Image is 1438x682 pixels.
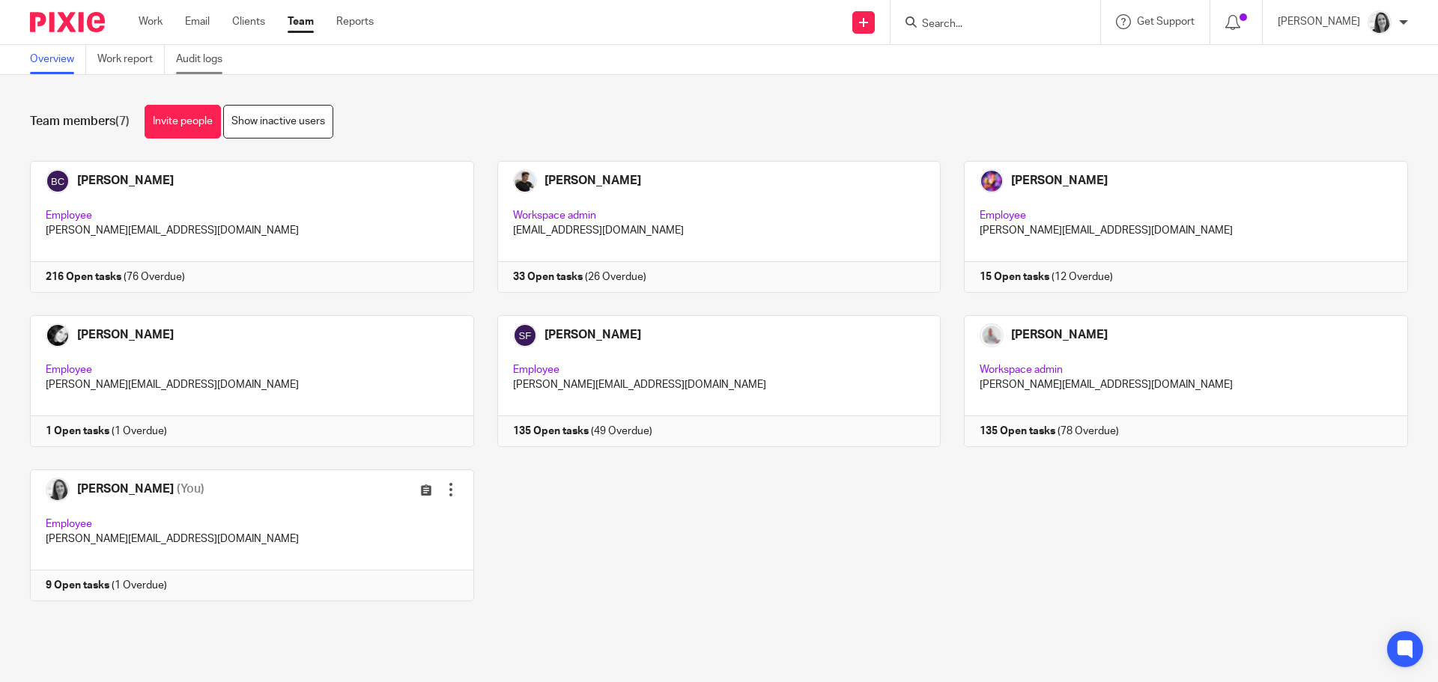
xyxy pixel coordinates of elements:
span: Get Support [1137,16,1195,27]
a: Audit logs [176,45,234,74]
h1: Team members [30,114,130,130]
a: Reports [336,14,374,29]
a: Show inactive users [223,105,333,138]
a: Clients [232,14,265,29]
a: Email [185,14,210,29]
input: Search [920,18,1055,31]
a: Team [288,14,314,29]
p: [PERSON_NAME] [1278,14,1360,29]
img: Sonia%20Thumb.jpeg [1368,10,1392,34]
a: Work [139,14,163,29]
img: Pixie [30,12,105,32]
span: (7) [115,115,130,127]
a: Invite people [145,105,221,138]
a: Work report [97,45,165,74]
a: Overview [30,45,86,74]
